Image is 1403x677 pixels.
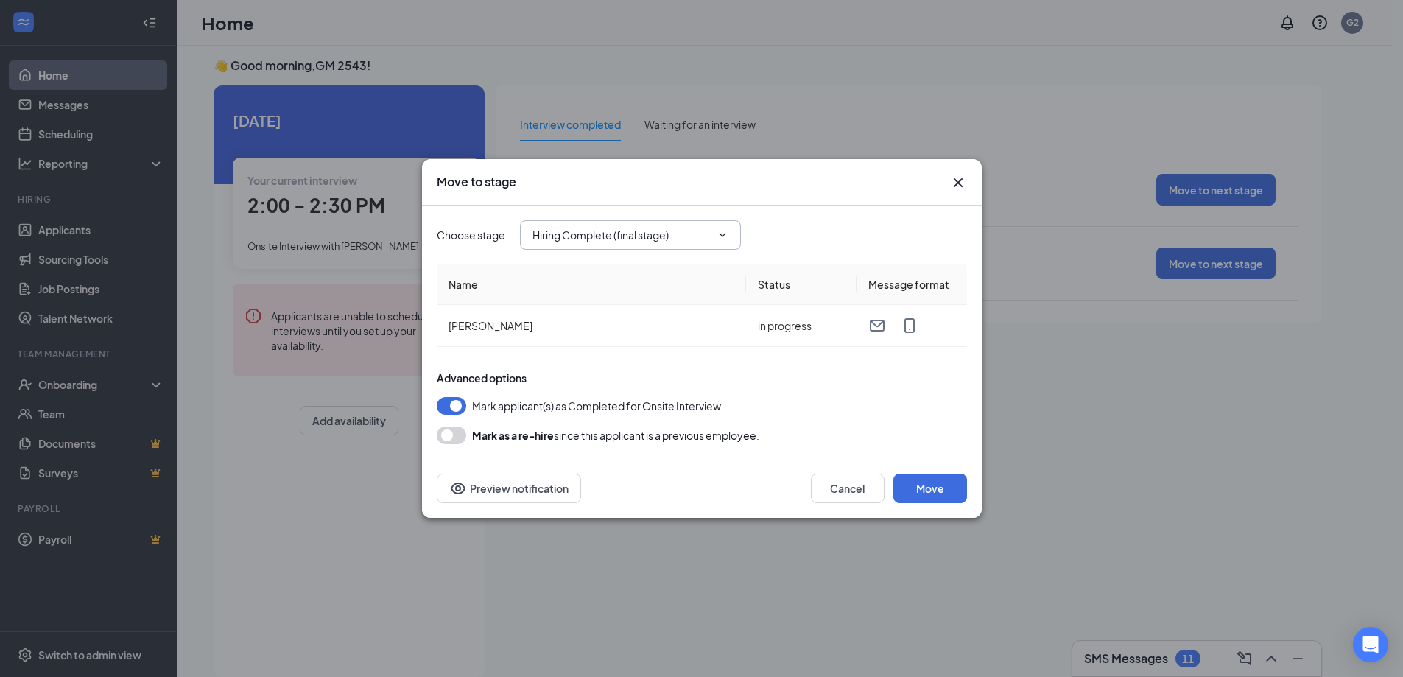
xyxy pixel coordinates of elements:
[868,317,886,334] svg: Email
[437,371,967,385] div: Advanced options
[437,264,746,305] th: Name
[437,174,516,190] h3: Move to stage
[449,480,467,497] svg: Eye
[437,474,581,503] button: Preview notificationEye
[437,227,508,243] span: Choose stage :
[472,427,759,444] div: since this applicant is a previous employee.
[472,397,721,415] span: Mark applicant(s) as Completed for Onsite Interview
[901,317,918,334] svg: MobileSms
[811,474,885,503] button: Cancel
[746,305,857,347] td: in progress
[949,174,967,192] svg: Cross
[717,229,728,241] svg: ChevronDown
[1353,627,1388,662] div: Open Intercom Messenger
[857,264,967,305] th: Message format
[949,174,967,192] button: Close
[746,264,857,305] th: Status
[472,429,554,442] b: Mark as a re-hire
[893,474,967,503] button: Move
[449,319,532,332] span: [PERSON_NAME]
